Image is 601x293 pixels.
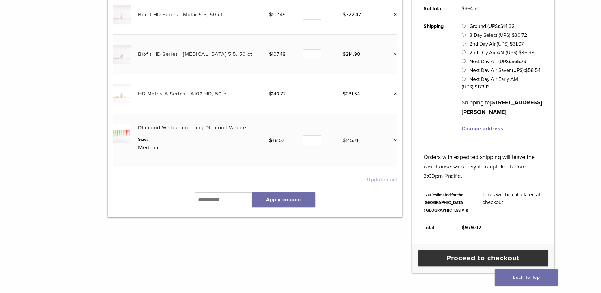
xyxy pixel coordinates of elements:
[343,11,361,18] bdi: 322.47
[462,126,503,132] a: Change address
[113,5,131,24] img: Biofit HD Series - Molar 5.5, 50 ct
[113,45,131,63] img: Biofit HD Series - Premolar 5.5, 50 ct
[470,49,534,56] label: 2nd Day Air AM (UPS):
[462,5,464,12] span: $
[462,5,480,12] bdi: 964.70
[389,90,397,98] a: Remove this item
[343,91,360,97] bdi: 281.54
[269,91,285,97] bdi: 140.77
[138,136,269,143] dt: Size:
[424,192,468,213] small: (estimated for the [GEOGRAPHIC_DATA] ([GEOGRAPHIC_DATA]))
[417,17,455,138] th: Shipping
[343,11,346,18] span: $
[475,84,490,90] bdi: 173.13
[138,11,223,18] a: Biofit HD Series - Molar 5.5, 50 ct
[113,124,131,143] img: Diamond Wedge and Long Diamond Wedge
[476,186,550,219] td: Taxes will be calculated at checkout
[470,32,527,38] label: 3 Day Select (UPS):
[470,23,515,29] label: Ground (UPS):
[462,99,542,115] strong: [STREET_ADDRESS][PERSON_NAME]
[512,32,527,38] bdi: 30.72
[343,137,358,144] bdi: 145.71
[418,250,548,266] a: Proceed to checkout
[113,84,131,103] img: HD Matrix A Series - A102 HD, 50 ct
[269,51,285,57] bdi: 107.49
[510,41,513,47] span: $
[138,51,252,57] a: Biofit HD Series - [MEDICAL_DATA] 5.5, 50 ct
[417,186,476,219] th: Tax
[462,225,465,231] span: $
[462,76,518,90] label: Next Day Air Early AM (UPS):
[343,91,346,97] span: $
[269,137,272,144] span: $
[519,49,534,56] bdi: 36.98
[389,136,397,145] a: Remove this item
[512,32,515,38] span: $
[525,67,540,74] bdi: 58.54
[500,23,503,29] span: $
[269,11,272,18] span: $
[389,50,397,58] a: Remove this item
[519,49,521,56] span: $
[495,269,558,286] a: Back To Top
[343,51,360,57] bdi: 214.98
[138,125,246,131] a: Diamond Wedge and Long Diamond Wedge
[424,143,542,181] p: Orders with expedited shipping will leave the warehouse same day if completed before 3:00pm Pacific.
[510,41,524,47] bdi: 31.97
[269,51,272,57] span: $
[500,23,515,29] bdi: 14.32
[475,84,477,90] span: $
[269,91,272,97] span: $
[462,98,542,117] p: Shipping to .
[462,225,482,231] bdi: 979.02
[525,67,528,74] span: $
[343,137,346,144] span: $
[138,143,269,152] p: Medium
[470,41,524,47] label: 2nd Day Air (UPS):
[470,67,540,74] label: Next Day Air Saver (UPS):
[511,58,514,65] span: $
[269,11,285,18] bdi: 107.49
[367,177,397,182] button: Update cart
[138,91,228,97] a: HD Matrix A Series - A102 HD, 50 ct
[252,192,315,207] button: Apply coupon
[511,58,526,65] bdi: 65.79
[343,51,346,57] span: $
[470,58,526,65] label: Next Day Air (UPS):
[389,10,397,19] a: Remove this item
[269,137,284,144] bdi: 48.57
[417,219,455,237] th: Total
